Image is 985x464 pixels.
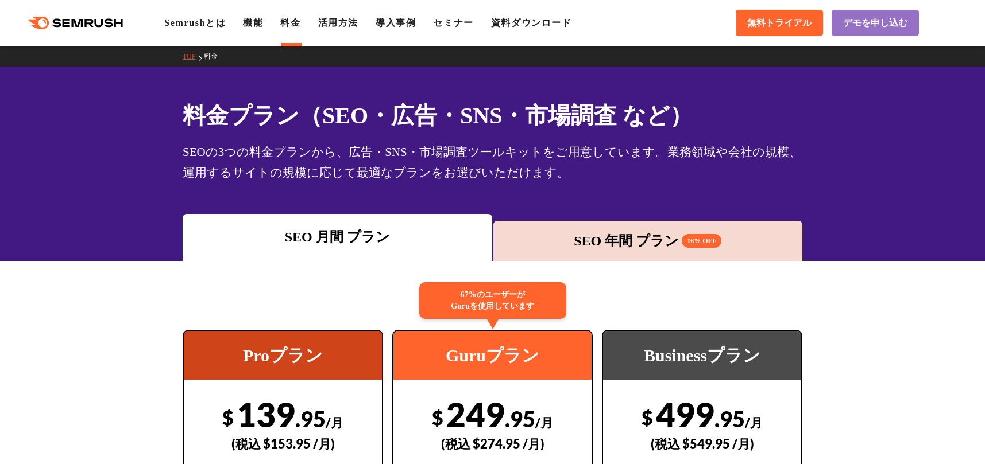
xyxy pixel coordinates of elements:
div: Guruプラン [393,331,592,380]
a: TOP [183,52,204,60]
div: (税込 $549.95 /月) [618,423,786,464]
span: /月 [535,415,553,430]
span: /月 [326,415,343,430]
span: 無料トライアル [747,17,812,29]
div: Proプラン [184,331,382,380]
div: SEO 年間 プラン [499,231,797,251]
span: $ [642,405,653,429]
a: 活用方法 [318,18,358,28]
a: セミナー [433,18,473,28]
span: デモを申し込む [843,17,907,29]
a: 料金 [204,52,226,60]
a: 導入事例 [376,18,416,28]
span: 16% OFF [682,234,721,248]
span: $ [222,405,234,429]
a: デモを申し込む [832,10,919,36]
a: 資料ダウンロード [491,18,572,28]
div: 67%のユーザーが Guruを使用しています [419,282,566,319]
a: 無料トライアル [736,10,823,36]
h1: 料金プラン（SEO・広告・SNS・市場調査 など） [183,99,802,132]
div: Businessプラン [603,331,801,380]
a: Semrushとは [164,18,226,28]
span: .95 [295,405,326,432]
span: /月 [745,415,763,430]
div: SEOの3つの料金プランから、広告・SNS・市場調査ツールキットをご用意しています。業務領域や会社の規模、運用するサイトの規模に応じて最適なプランをお選びいただけます。 [183,142,802,183]
span: .95 [714,405,745,432]
a: 機能 [243,18,263,28]
div: (税込 $274.95 /月) [408,423,577,464]
a: 料金 [280,18,300,28]
span: .95 [505,405,535,432]
div: (税込 $153.95 /月) [199,423,367,464]
div: SEO 月間 プラン [188,227,486,247]
span: $ [432,405,443,429]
